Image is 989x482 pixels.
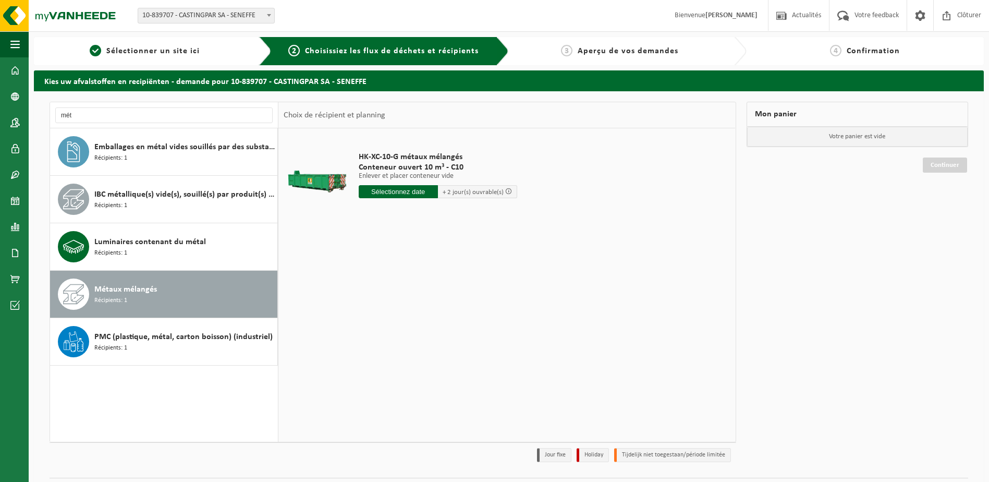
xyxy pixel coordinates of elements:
span: Emballages en métal vides souillés par des substances dangereuses [94,141,275,153]
li: Holiday [577,448,609,462]
span: 3 [561,45,572,56]
button: PMC (plastique, métal, carton boisson) (industriel) Récipients: 1 [50,318,278,366]
button: IBC métallique(s) vide(s), souillé(s) par produit(s) non dangereux Récipients: 1 [50,176,278,223]
span: Récipients: 1 [94,248,127,258]
span: Aperçu de vos demandes [578,47,678,55]
span: Luminaires contenant du métal [94,236,206,248]
span: Récipients: 1 [94,201,127,211]
span: IBC métallique(s) vide(s), souillé(s) par produit(s) non dangereux [94,188,275,201]
span: 10-839707 - CASTINGPAR SA - SENEFFE [138,8,274,23]
button: Métaux mélangés Récipients: 1 [50,271,278,318]
span: Récipients: 1 [94,343,127,353]
span: Sélectionner un site ici [106,47,200,55]
button: Luminaires contenant du métal Récipients: 1 [50,223,278,271]
span: Conteneur ouvert 10 m³ - C10 [359,162,517,173]
div: Mon panier [747,102,969,127]
span: Récipients: 1 [94,296,127,306]
input: Sélectionnez date [359,185,438,198]
li: Tijdelijk niet toegestaan/période limitée [614,448,731,462]
input: Chercher du matériel [55,107,273,123]
div: Choix de récipient et planning [278,102,390,128]
h2: Kies uw afvalstoffen en recipiënten - demande pour 10-839707 - CASTINGPAR SA - SENEFFE [34,70,984,91]
p: Enlever et placer conteneur vide [359,173,517,180]
span: Choisissiez les flux de déchets et récipients [305,47,479,55]
span: 1 [90,45,101,56]
span: 2 [288,45,300,56]
button: Emballages en métal vides souillés par des substances dangereuses Récipients: 1 [50,128,278,176]
li: Jour fixe [537,448,571,462]
span: Récipients: 1 [94,153,127,163]
span: 10-839707 - CASTINGPAR SA - SENEFFE [138,8,275,23]
span: HK-XC-10-G métaux mélangés [359,152,517,162]
strong: [PERSON_NAME] [705,11,758,19]
span: Métaux mélangés [94,283,157,296]
span: Confirmation [847,47,900,55]
span: + 2 jour(s) ouvrable(s) [443,189,504,196]
p: Votre panier est vide [747,127,968,147]
a: Continuer [923,158,967,173]
span: 4 [830,45,841,56]
a: 1Sélectionner un site ici [39,45,251,57]
span: PMC (plastique, métal, carton boisson) (industriel) [94,331,273,343]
